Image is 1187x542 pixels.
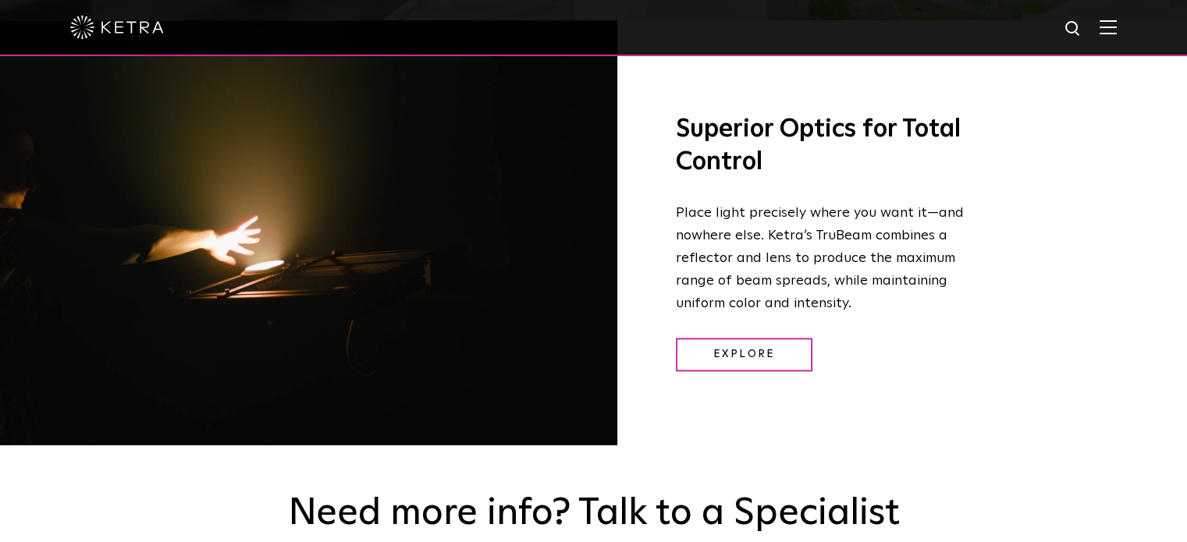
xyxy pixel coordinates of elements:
[70,16,164,39] img: ketra-logo-2019-white
[1100,19,1117,34] img: Hamburger%20Nav.svg
[676,114,968,179] h3: Superior Optics for Total Control
[676,202,968,314] p: Place light precisely where you want it—and nowhere else. Ketra’s TruBeam combines a reflector an...
[1064,19,1083,39] img: search icon
[676,338,812,371] a: Explore
[262,491,926,537] h2: Need more info? Talk to a Specialist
